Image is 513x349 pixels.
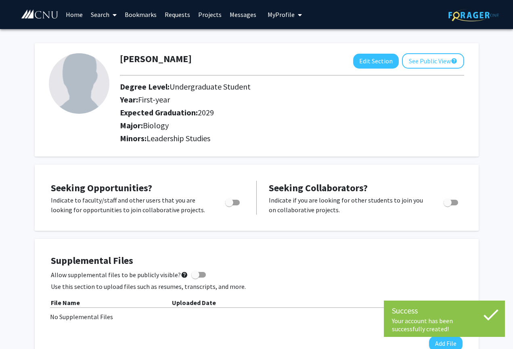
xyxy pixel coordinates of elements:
a: Messages [226,0,260,29]
a: Requests [161,0,194,29]
span: My Profile [268,10,295,19]
span: Undergraduate Student [170,82,251,92]
a: Home [62,0,87,29]
b: Uploaded Date [172,299,216,307]
h2: Major: [120,121,464,130]
h4: Supplemental Files [51,255,463,267]
img: ForagerOne Logo [448,9,499,21]
p: Use this section to upload files such as resumes, transcripts, and more. [51,282,463,291]
a: Bookmarks [121,0,161,29]
span: First-year [138,94,170,104]
img: Profile Picture [49,53,109,114]
h2: Minors: [120,134,464,143]
p: Indicate to faculty/staff and other users that you are looking for opportunities to join collabor... [51,195,210,215]
mat-icon: help [181,270,188,280]
span: Allow supplemental files to be publicly visible? [51,270,188,280]
h2: Expected Graduation: [120,108,419,117]
h2: Degree Level: [120,82,419,92]
div: Your account has been successfully created! [392,317,497,333]
button: See Public View [402,53,464,69]
p: Indicate if you are looking for other students to join you on collaborative projects. [269,195,428,215]
span: Biology [143,120,169,130]
a: Projects [194,0,226,29]
button: Edit Section [353,54,399,69]
h1: [PERSON_NAME] [120,53,192,65]
mat-icon: help [451,56,457,66]
div: Toggle [222,195,244,207]
iframe: Chat [6,313,34,343]
div: No Supplemental Files [50,312,463,322]
div: Toggle [440,195,463,207]
h2: Year: [120,95,419,104]
span: Seeking Collaborators? [269,182,368,194]
span: 2029 [198,107,214,117]
a: Search [87,0,121,29]
span: Seeking Opportunities? [51,182,152,194]
span: Leadership Studies [147,133,210,143]
div: Success [392,305,497,317]
b: File Name [51,299,80,307]
img: Christopher Newport University Logo [21,9,59,19]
